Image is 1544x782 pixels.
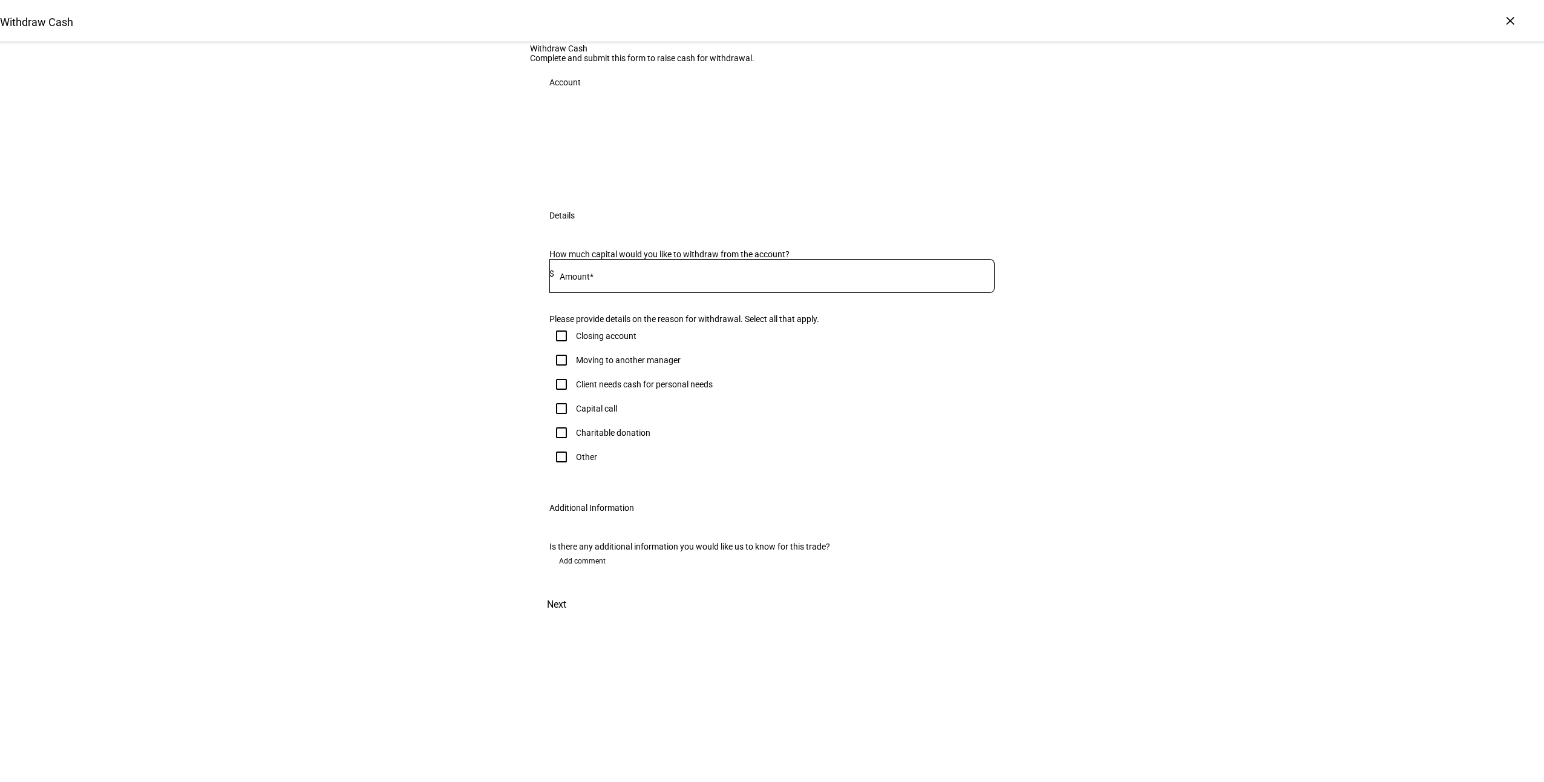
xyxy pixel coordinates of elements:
[576,404,617,413] div: Capital call
[1500,11,1520,30] div: ×
[549,503,634,513] div: Additional Information
[530,53,1014,63] div: Complete and submit this form to raise cash for withdrawal.
[549,542,995,551] div: Is there any additional information you would like us to know for this trade?
[576,428,650,438] div: Charitable donation
[549,314,995,324] div: Please provide details on the reason for withdrawal. Select all that apply.
[559,551,606,571] span: Add comment
[576,331,636,341] div: Closing account
[549,211,575,220] div: Details
[549,249,995,259] div: How much capital would you like to withdraw from the account?
[549,77,581,87] div: Account
[576,379,713,389] div: Client needs cash for personal needs
[576,452,597,462] div: Other
[530,44,1014,53] div: Withdraw Cash
[530,590,583,619] button: Next
[560,272,594,281] mat-label: Amount*
[549,551,615,571] button: Add comment
[576,355,681,365] div: Moving to another manager
[547,590,566,619] span: Next
[549,269,554,278] span: $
